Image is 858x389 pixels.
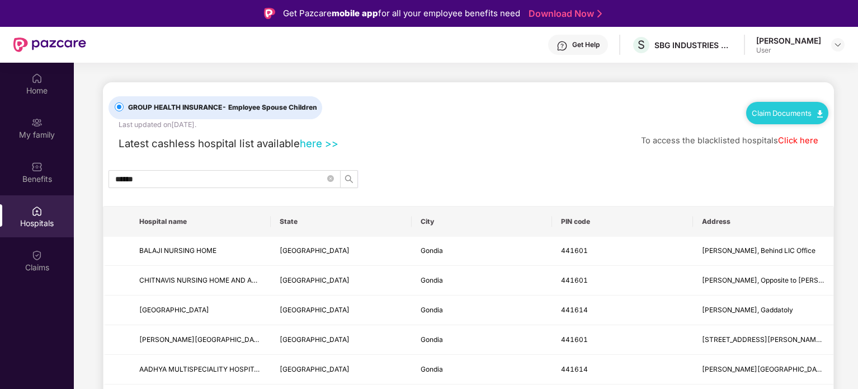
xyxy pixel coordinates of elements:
a: Click here [778,135,818,146]
img: Stroke [597,8,602,20]
td: Sukhdev Ward, Gaddatoly [693,296,833,325]
span: Gondia [421,335,443,344]
td: CENTRAL HOSPITAL [130,296,271,325]
img: svg+xml;base64,PHN2ZyB4bWxucz0iaHR0cDovL3d3dy53My5vcmcvMjAwMC9zdmciIHdpZHRoPSIxMC40IiBoZWlnaHQ9Ij... [817,110,823,118]
td: Rajabhoj Colony, Ring Road [693,355,833,385]
span: [GEOGRAPHIC_DATA] [280,335,350,344]
td: Ganesh Nagar, Behind LIC Office [693,237,833,266]
div: [PERSON_NAME] [756,35,821,46]
td: Ganesh Nagar, Opposite to B.J. Hospital [693,266,833,296]
td: Gondia [412,266,552,296]
span: 441614 [561,365,588,373]
span: 441601 [561,246,588,255]
span: [PERSON_NAME], Behind LIC Office [702,246,815,255]
span: [PERSON_NAME][GEOGRAPHIC_DATA] [702,365,827,373]
span: [PERSON_NAME], Gaddatoly [702,306,793,314]
span: Gondia [421,276,443,284]
th: Address [693,207,833,237]
strong: mobile app [332,8,378,18]
button: search [340,170,358,188]
td: GAYATTRI HOSPITAL [130,325,271,355]
img: New Pazcare Logo [13,38,86,52]
span: AADHYA MULTISPECIALITY HOSPITAL [139,365,262,373]
img: svg+xml;base64,PHN2ZyB3aWR0aD0iMjAiIGhlaWdodD0iMjAiIHZpZXdCb3g9IjAgMCAyMCAyMCIgZmlsbD0ibm9uZSIgeG... [31,117,43,128]
span: [GEOGRAPHIC_DATA] [139,306,209,314]
span: - Employee Spouse Children [222,103,317,111]
span: Address [702,217,824,226]
span: [GEOGRAPHIC_DATA] [280,276,350,284]
th: Hospital name [130,207,271,237]
td: Gondia [412,237,552,266]
img: Logo [264,8,275,19]
td: Maharashtra [271,237,411,266]
td: Maharashtra [271,355,411,385]
img: svg+xml;base64,PHN2ZyBpZD0iQmVuZWZpdHMiIHhtbG5zPSJodHRwOi8vd3d3LnczLm9yZy8yMDAwL3N2ZyIgd2lkdGg9Ij... [31,161,43,172]
span: Gondia [421,365,443,373]
img: svg+xml;base64,PHN2ZyBpZD0iSGVscC0zMngzMiIgeG1sbnM9Imh0dHA6Ly93d3cudzMub3JnLzIwMDAvc3ZnIiB3aWR0aD... [557,40,568,51]
span: To access the blacklisted hospitals [641,135,778,146]
span: 441601 [561,335,588,344]
span: Hospital name [139,217,262,226]
td: Maharashtra [271,296,411,325]
img: svg+xml;base64,PHN2ZyBpZD0iQ2xhaW0iIHhtbG5zPSJodHRwOi8vd3d3LnczLm9yZy8yMDAwL3N2ZyIgd2lkdGg9IjIwIi... [31,250,43,261]
div: User [756,46,821,55]
span: GROUP HEALTH INSURANCE [124,102,322,113]
span: close-circle [327,175,334,182]
div: Get Help [572,40,600,49]
span: BALAJI NURSING HOME [139,246,216,255]
span: Gondia [421,306,443,314]
div: SBG INDUSTRIES PRIVATE LIMITED [654,40,733,50]
img: svg+xml;base64,PHN2ZyBpZD0iSG9zcGl0YWxzIiB4bWxucz0iaHR0cDovL3d3dy53My5vcmcvMjAwMC9zdmciIHdpZHRoPS... [31,205,43,217]
td: AADHYA MULTISPECIALITY HOSPITAL [130,355,271,385]
span: close-circle [327,174,334,184]
span: [GEOGRAPHIC_DATA] [280,306,350,314]
td: Maharashtra [271,266,411,296]
td: Gondia [412,296,552,325]
span: [PERSON_NAME][GEOGRAPHIC_DATA] [139,335,265,344]
th: City [412,207,552,237]
span: Latest cashless hospital list available [119,137,300,149]
td: BALAJI NURSING HOME [130,237,271,266]
span: 441601 [561,276,588,284]
span: 441614 [561,306,588,314]
img: svg+xml;base64,PHN2ZyBpZD0iRHJvcGRvd24tMzJ4MzIiIHhtbG5zPSJodHRwOi8vd3d3LnczLm9yZy8yMDAwL3N2ZyIgd2... [833,40,842,49]
a: here >> [300,137,338,149]
span: S [638,38,645,51]
td: Gondia [412,355,552,385]
a: Download Now [529,8,598,20]
span: [GEOGRAPHIC_DATA] [280,246,350,255]
span: Gondia [421,246,443,255]
div: Get Pazcare for all your employee benefits need [283,7,520,20]
th: PIN code [552,207,692,237]
td: CHITNAVIS NURSING HOME AND ACCIDENT HOSPITAL [130,266,271,296]
span: search [341,175,357,184]
a: Claim Documents [752,109,823,118]
img: svg+xml;base64,PHN2ZyBpZD0iSG9tZSIgeG1sbnM9Imh0dHA6Ly93d3cudzMub3JnLzIwMDAvc3ZnIiB3aWR0aD0iMjAiIG... [31,73,43,84]
div: Last updated on [DATE] . [119,119,196,130]
th: State [271,207,411,237]
span: CHITNAVIS NURSING HOME AND ACCIDENT HOSPITAL [139,276,317,284]
span: [GEOGRAPHIC_DATA] [280,365,350,373]
td: Gondia [412,325,552,355]
td: Maharashtra [271,325,411,355]
td: 11/55, Vardhman Mahaveer Ward, Subodh Chowk [693,325,833,355]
